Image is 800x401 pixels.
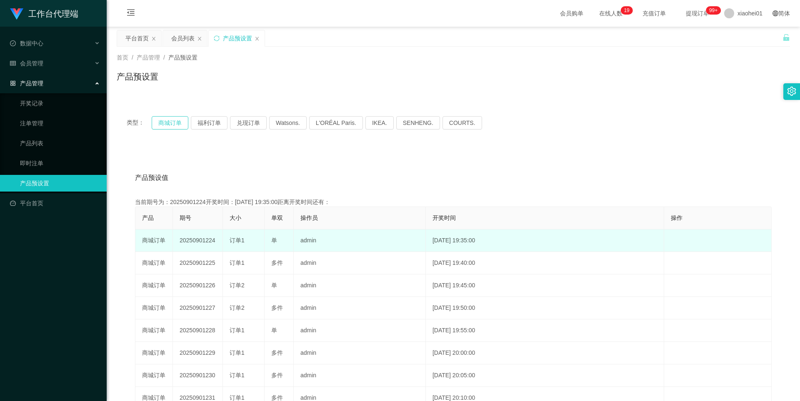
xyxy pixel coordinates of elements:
[223,30,252,46] div: 产品预设置
[230,259,245,266] span: 订单1
[135,342,173,364] td: 商城订单
[173,297,223,319] td: 20250901227
[173,274,223,297] td: 20250901226
[180,214,191,221] span: 期号
[132,54,133,61] span: /
[638,10,670,16] span: 充值订单
[671,214,682,221] span: 操作
[787,87,796,96] i: 图标: setting
[309,116,363,130] button: L'ORÉAL Paris.
[135,364,173,387] td: 商城订单
[624,6,627,15] p: 1
[294,229,426,252] td: admin
[682,10,713,16] span: 提现订单
[10,40,43,47] span: 数据中心
[772,10,778,16] i: 图标: global
[230,116,267,130] button: 兑现订单
[230,282,245,289] span: 订单2
[426,252,664,274] td: [DATE] 19:40:00
[271,327,277,334] span: 单
[426,364,664,387] td: [DATE] 20:05:00
[135,229,173,252] td: 商城订单
[294,274,426,297] td: admin
[230,372,245,379] span: 订单1
[426,319,664,342] td: [DATE] 19:55:00
[426,274,664,297] td: [DATE] 19:45:00
[294,364,426,387] td: admin
[173,319,223,342] td: 20250901228
[137,54,160,61] span: 产品管理
[173,364,223,387] td: 20250901230
[20,155,100,172] a: 即时注单
[271,304,283,311] span: 多件
[230,327,245,334] span: 订单1
[271,214,283,221] span: 单双
[117,54,128,61] span: 首页
[173,229,223,252] td: 20250901224
[230,237,245,244] span: 订单1
[135,252,173,274] td: 商城订单
[294,297,426,319] td: admin
[230,349,245,356] span: 订单1
[152,116,188,130] button: 商城订单
[171,30,195,46] div: 会员列表
[10,8,23,20] img: logo.9652507e.png
[706,6,721,15] sup: 1046
[230,214,241,221] span: 大小
[125,30,149,46] div: 平台首页
[135,319,173,342] td: 商城订单
[271,259,283,266] span: 多件
[271,282,277,289] span: 单
[294,319,426,342] td: admin
[20,175,100,192] a: 产品预设置
[620,6,632,15] sup: 19
[10,80,16,86] i: 图标: appstore-o
[294,252,426,274] td: admin
[135,274,173,297] td: 商城订单
[173,342,223,364] td: 20250901229
[135,173,168,183] span: 产品预设值
[271,237,277,244] span: 单
[214,35,220,41] i: 图标: sync
[595,10,627,16] span: 在线人数
[135,198,772,207] div: 当前期号为：20250901224开奖时间：[DATE] 19:35:00距离开奖时间还有：
[135,297,173,319] td: 商城订单
[271,372,283,379] span: 多件
[10,80,43,87] span: 产品管理
[142,214,154,221] span: 产品
[300,214,318,221] span: 操作员
[271,349,283,356] span: 多件
[28,0,78,27] h1: 工作台代理端
[20,115,100,132] a: 注单管理
[255,36,260,41] i: 图标: close
[365,116,394,130] button: IKEA.
[396,116,440,130] button: SENHENG.
[10,60,16,66] i: 图标: table
[117,70,158,83] h1: 产品预设置
[173,252,223,274] td: 20250901225
[442,116,482,130] button: COURTS.
[269,116,307,130] button: Watsons.
[782,34,790,41] i: 图标: unlock
[10,40,16,46] i: 图标: check-circle-o
[426,229,664,252] td: [DATE] 19:35:00
[20,95,100,112] a: 开奖记录
[230,394,245,401] span: 订单1
[426,342,664,364] td: [DATE] 20:00:00
[168,54,197,61] span: 产品预设置
[20,135,100,152] a: 产品列表
[10,195,100,212] a: 图标: dashboard平台首页
[230,304,245,311] span: 订单2
[432,214,456,221] span: 开奖时间
[127,116,152,130] span: 类型：
[426,297,664,319] td: [DATE] 19:50:00
[10,60,43,67] span: 会员管理
[294,342,426,364] td: admin
[163,54,165,61] span: /
[627,6,630,15] p: 9
[117,0,145,27] i: 图标: menu-fold
[197,36,202,41] i: 图标: close
[10,10,78,17] a: 工作台代理端
[271,394,283,401] span: 多件
[191,116,227,130] button: 福利订单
